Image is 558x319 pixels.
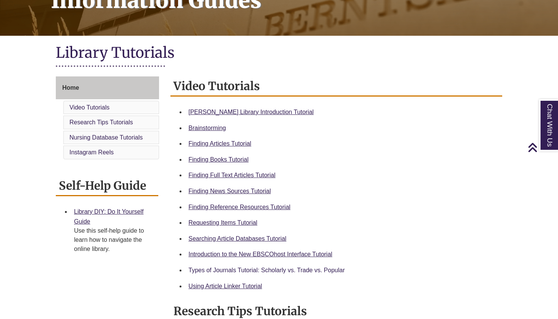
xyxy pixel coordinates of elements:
[189,188,271,194] a: Finding News Sources Tutorial
[189,109,314,115] a: [PERSON_NAME] Library Introduction Tutorial
[528,142,556,152] a: Back to Top
[69,149,114,156] a: Instagram Reels
[189,125,226,131] a: Brainstorming
[189,156,249,163] a: Finding Books Tutorial
[189,172,276,178] a: Finding Full Text Articles Tutorial
[74,208,143,225] a: Library DIY: Do It Yourself Guide
[189,204,291,210] a: Finding Reference Resources Tutorial
[189,140,251,147] a: Finding Articles Tutorial
[189,267,345,273] a: Types of Journals Tutorial: Scholarly vs. Trade vs. Popular
[56,43,502,63] h1: Library Tutorials
[170,76,503,97] h2: Video Tutorials
[69,104,110,111] a: Video Tutorials
[189,251,333,257] a: Introduction to the New EBSCOhost Interface Tutorial
[56,176,158,196] h2: Self-Help Guide
[189,219,257,226] a: Requesting Items Tutorial
[56,76,159,161] div: Guide Page Menu
[69,134,143,141] a: Nursing Database Tutorials
[62,84,79,91] span: Home
[56,76,159,99] a: Home
[189,283,262,289] a: Using Article Linker Tutorial
[189,235,287,242] a: Searching Article Databases Tutorial
[74,226,152,254] div: Use this self-help guide to learn how to navigate the online library.
[69,119,133,125] a: Research Tips Tutorials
